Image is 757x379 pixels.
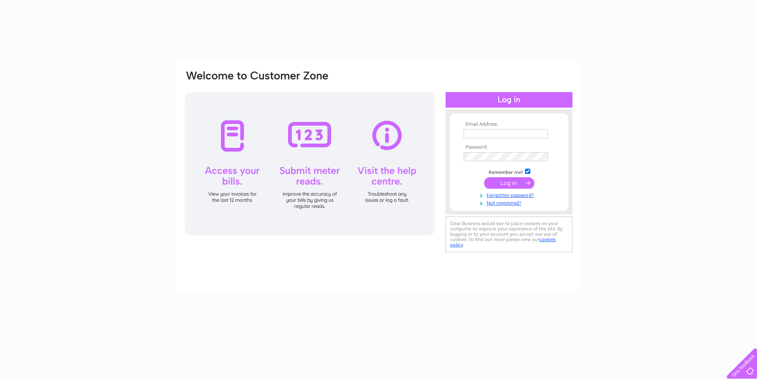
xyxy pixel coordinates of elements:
[462,167,556,176] td: Remember me?
[462,122,556,127] th: Email Address:
[450,237,556,248] a: cookies policy
[484,177,534,189] input: Submit
[464,191,556,199] a: Forgotten password?
[462,144,556,150] th: Password:
[446,217,572,252] div: Clear Business would like to place cookies on your computer to improve your experience of the sit...
[464,199,556,206] a: Not registered?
